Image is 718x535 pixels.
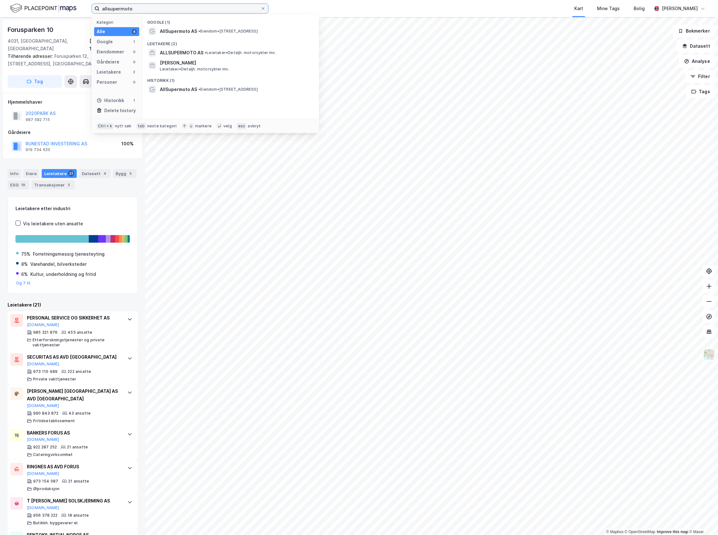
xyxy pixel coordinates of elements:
div: Historikk [97,97,124,104]
div: [PERSON_NAME] [GEOGRAPHIC_DATA] AS AVD [GEOGRAPHIC_DATA] [27,387,121,403]
div: 956 378 222 [33,513,57,518]
button: Datasett [677,40,715,52]
div: 0 [132,59,137,64]
div: Datasett [79,169,111,178]
div: Forusparken 10 [8,25,55,35]
div: markere [195,124,212,129]
span: Tilhørende adresser: [8,53,54,59]
div: Vis leietakere uten ansatte [23,220,83,228]
div: Leietakere etter industri [15,205,130,212]
div: Info [8,169,21,178]
div: Kontrollprogram for chat [686,505,718,535]
div: 1 [132,98,137,103]
div: 4031, [GEOGRAPHIC_DATA], [GEOGRAPHIC_DATA] [8,37,89,52]
div: Mine Tags [597,5,620,12]
div: Leietakere (21) [8,301,138,309]
div: RINGNES AS AVD FORUS [27,463,121,471]
span: ALLSUPERMOTO AS [160,49,203,57]
div: Historikk (1) [142,73,319,84]
div: 100% [121,140,134,148]
div: Google (1) [142,15,319,26]
div: 973 154 087 [33,479,58,484]
span: • [205,50,207,55]
div: 75% [21,250,30,258]
div: SECURITAS AS AVD [GEOGRAPHIC_DATA] [27,353,121,361]
div: 973 110 489 [33,369,57,374]
span: Leietaker • Detaljh. motorsykler mv. [160,67,229,72]
div: Varehandel, bilverksteder [30,260,87,268]
span: Leietaker • Detaljh. motorsykler mv. [205,50,276,55]
button: Og 7 til [16,281,31,286]
div: 0 [132,80,137,85]
div: Forusparken 12, [STREET_ADDRESS], [GEOGRAPHIC_DATA] [8,52,133,68]
button: [DOMAIN_NAME] [27,471,59,476]
div: tab [136,123,146,129]
div: Gårdeiere [8,129,137,136]
div: 43 ansatte [69,411,91,416]
input: Søk på adresse, matrikkel, gårdeiere, leietakere eller personer [100,4,261,13]
div: 5 [128,170,134,177]
div: Kultur, underholdning og fritid [30,271,96,278]
div: 6% [21,271,28,278]
div: Private vakttjenester [33,377,76,382]
div: Hjemmelshaver [8,98,137,106]
div: 8% [21,260,28,268]
div: Ctrl + k [97,123,114,129]
button: Analyse [679,55,715,68]
div: Ølproduksjon [33,486,59,491]
div: esc [237,123,247,129]
span: Eiendom • [STREET_ADDRESS] [198,29,258,34]
div: 987 582 715 [26,117,50,122]
div: Leietakere [97,68,121,76]
div: BANKERS FORUS AS [27,429,121,437]
div: Transaksjoner [32,180,75,189]
div: Eiere [23,169,39,178]
div: 19 [20,182,27,188]
div: Bolig [634,5,645,12]
div: Google [97,38,113,46]
div: 922 287 252 [33,445,57,450]
img: logo.f888ab2527a4732fd821a326f86c7f29.svg [10,3,76,14]
div: neste kategori [147,124,177,129]
div: Leietakere [42,169,77,178]
div: PERSONAL SERVICE OG SIKKERHET AS [27,314,121,322]
div: Leietakere (2) [142,36,319,48]
div: Fritidsetablissement [33,418,75,423]
div: 455 ansatte [68,330,92,335]
div: Etterforskningstjenester og private vakttjenester [33,337,121,348]
div: 1 [132,39,137,44]
span: [PERSON_NAME] [160,59,311,67]
a: OpenStreetMap [625,530,655,534]
span: Eiendom • [STREET_ADDRESS] [198,87,258,92]
div: Forretningsmessig tjenesteyting [33,250,105,258]
button: Tag [8,75,62,88]
div: 21 ansatte [68,479,89,484]
span: AllSupermoto AS [160,27,197,35]
div: 18 ansatte [68,513,89,518]
div: 985 321 876 [33,330,57,335]
div: T [PERSON_NAME] SOLSKJERMING AS [27,497,121,505]
div: ESG [8,180,29,189]
div: [PERSON_NAME] [662,5,698,12]
button: Bokmerker [673,25,715,37]
button: Filter [685,70,715,83]
div: Delete history [104,107,136,114]
div: Kategori [97,20,139,25]
div: 0 [132,49,137,54]
span: • [198,87,200,92]
div: [GEOGRAPHIC_DATA], 13/175 [89,37,138,52]
div: 21 [68,170,74,177]
div: velg [223,124,232,129]
div: 4 [102,170,108,177]
div: Cateringvirksomhet [33,452,73,457]
a: Improve this map [657,530,688,534]
span: AllSupermoto AS [160,86,197,93]
img: Z [703,349,715,361]
div: Bygg [113,169,136,178]
div: 4 [132,29,137,34]
div: avbryt [248,124,261,129]
button: Tags [686,85,715,98]
div: 990 843 872 [33,411,58,416]
div: 919 734 620 [26,147,50,152]
button: [DOMAIN_NAME] [27,322,59,327]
